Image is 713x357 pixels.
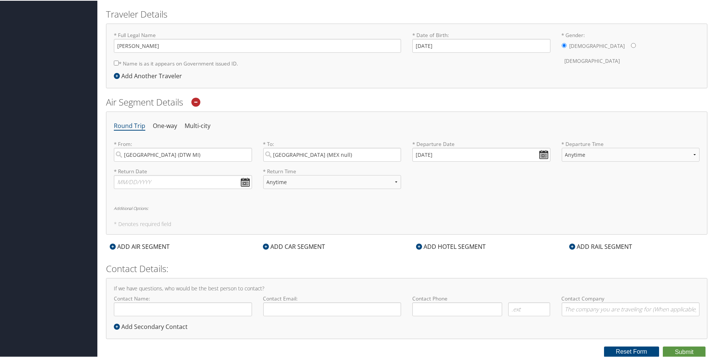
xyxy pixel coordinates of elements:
label: * Departure Time [562,140,700,167]
h2: Air Segment Details [106,95,707,108]
input: City or Airport Code [263,147,401,161]
h4: If we have questions, who would be the best person to contact? [114,285,700,290]
input: * Full Legal Name [114,38,401,52]
div: ADD AIR SEGMENT [106,241,173,250]
input: * Gender:[DEMOGRAPHIC_DATA][DEMOGRAPHIC_DATA] [631,42,636,47]
h5: * Denotes required field [114,221,700,226]
h6: Additional Options: [114,205,700,210]
div: Add Secondary Contact [114,321,191,330]
input: Contact Company [562,302,700,315]
label: Contact Name: [114,294,252,315]
label: * Date of Birth: [412,31,550,52]
h2: Traveler Details [106,7,707,20]
label: * Return Date [114,167,252,174]
label: * To: [263,140,401,161]
label: * Return Time [263,167,401,174]
label: [DEMOGRAPHIC_DATA] [565,53,620,67]
input: Contact Name: [114,302,252,315]
li: One-way [153,119,177,132]
div: Add Another Traveler [114,71,186,80]
label: * Departure Date [412,140,550,147]
input: MM/DD/YYYY [412,147,550,161]
li: Round Trip [114,119,145,132]
label: * Name is as it appears on Government issued ID. [114,56,238,70]
input: * Name is as it appears on Government issued ID. [114,60,119,65]
input: .ext [508,302,550,315]
label: * Full Legal Name [114,31,401,52]
div: ADD HOTEL SEGMENT [412,241,489,250]
li: Multi-city [185,119,210,132]
input: City or Airport Code [114,147,252,161]
label: Contact Phone [412,294,550,302]
label: * From: [114,140,252,161]
label: [DEMOGRAPHIC_DATA] [570,38,625,52]
input: MM/DD/YYYY [114,174,252,188]
h2: Contact Details: [106,262,707,274]
div: ADD RAIL SEGMENT [565,241,636,250]
label: * Gender: [562,31,700,68]
button: Reset Form [604,346,659,356]
input: * Gender:[DEMOGRAPHIC_DATA][DEMOGRAPHIC_DATA] [562,42,567,47]
input: * Date of Birth: [412,38,550,52]
input: Contact Email: [263,302,401,315]
label: Contact Email: [263,294,401,315]
label: Contact Company [562,294,700,315]
div: ADD CAR SEGMENT [259,241,329,250]
button: Submit [663,346,706,357]
select: * Departure Time [562,147,700,161]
